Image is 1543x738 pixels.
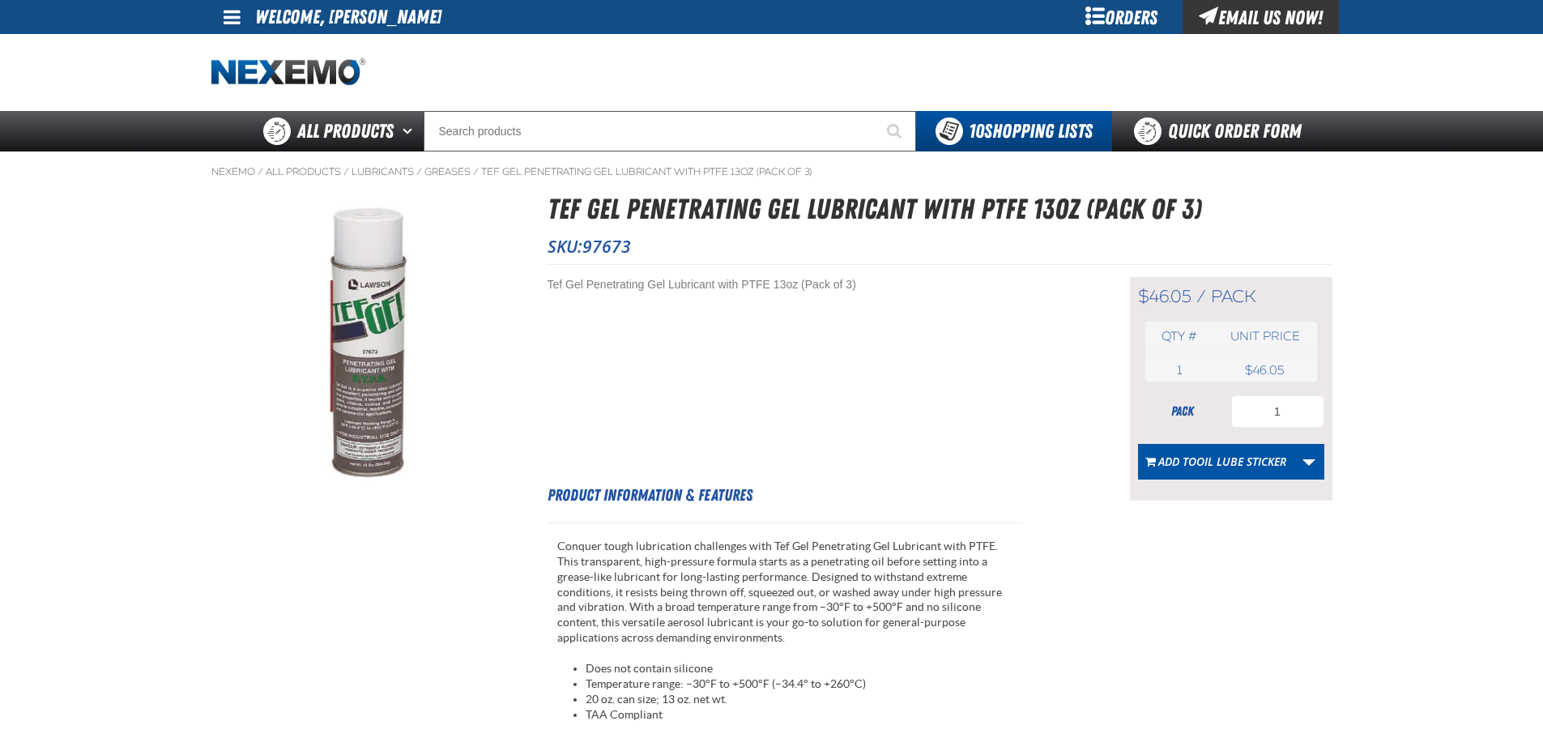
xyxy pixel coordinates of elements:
a: Lubricants [352,165,414,178]
h2: Product Information & Features [548,483,1089,507]
td: Tef Gel Penetrating Gel Lubricant with PTFE 13oz (Pack of 3) [548,277,1123,471]
li: TAA Compliant [586,707,1013,723]
span: / [416,165,422,178]
li: Temperature range: –30°F to +500°F (–34.4° to +260°C) [586,676,1013,692]
input: Search [424,111,916,151]
a: All Products [266,165,341,178]
h1: Tef Gel Penetrating Gel Lubricant with PTFE 13oz (Pack of 3) [548,188,1332,231]
th: Unit price [1213,322,1316,352]
img: Nexemo logo [211,58,365,87]
div: pack [1138,403,1227,420]
span: pack [1211,286,1256,307]
span: / [258,165,263,178]
input: Product Quantity [1231,395,1324,428]
p: SKU: [548,235,1332,258]
a: Greases [424,165,471,178]
img: Tef Gel Penetrating Gel Lubricant with PTFE 13oz (Pack of 3) [263,188,467,494]
span: 1 [1177,363,1182,378]
th: Qty # [1145,322,1214,352]
span: All Products [297,117,394,146]
a: Tef Gel Penetrating Gel Lubricant with PTFE 13oz (Pack of 3) [481,165,812,178]
span: / [473,165,479,178]
nav: Breadcrumbs [211,165,1332,178]
button: Add toOIL LUBE STICKER [1138,444,1294,480]
button: You have 10 Shopping Lists. Open to view details [916,111,1112,151]
li: Does not contain silicone [586,661,1013,676]
a: Nexemo [211,165,255,178]
li: 20 oz. can size; 13 oz. net wt. [586,692,1013,707]
a: Quick Order Form [1112,111,1332,151]
strong: 10 [969,120,984,143]
span: OIL LUBE STICKER [1196,454,1286,469]
button: Open All Products pages [397,111,424,151]
a: Home [211,58,365,87]
span: $46.05 [1138,286,1191,307]
span: 97673 [582,235,631,258]
span: Shopping Lists [969,120,1093,143]
a: More Actions [1294,444,1324,480]
td: $46.05 [1213,359,1316,382]
span: / [343,165,349,178]
span: / [1196,286,1206,307]
button: Start Searching [876,111,916,151]
span: Add to [1158,454,1286,469]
